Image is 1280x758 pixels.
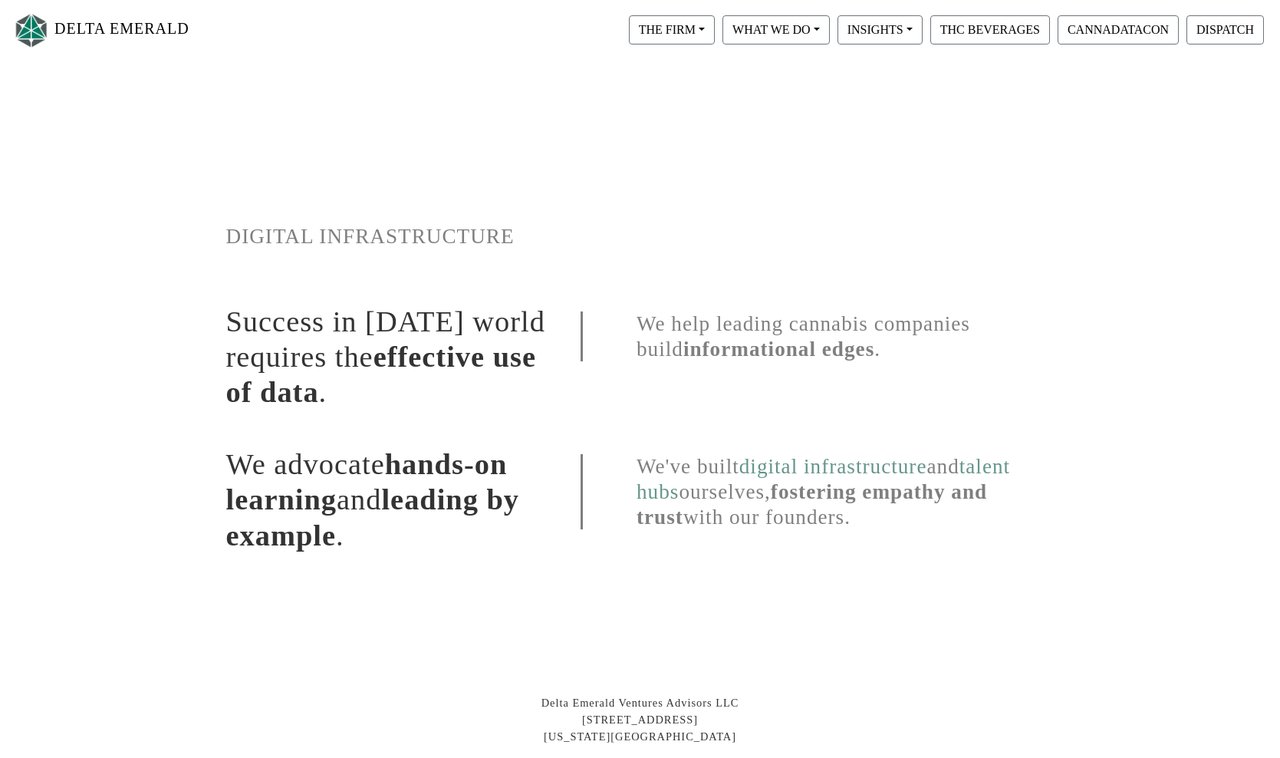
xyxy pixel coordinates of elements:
img: Logo [12,10,51,51]
h1: We've built and ourselves, with our founders. [581,454,1055,529]
a: DELTA EMERALD [12,6,189,54]
span: fostering empathy and trust [637,480,987,529]
a: THC BEVERAGES [926,22,1054,35]
button: THC BEVERAGES [930,15,1050,44]
button: INSIGHTS [837,15,923,44]
span: effective use of data [226,341,536,408]
button: DISPATCH [1186,15,1264,44]
h1: We advocate and . [226,447,558,552]
span: informational edges [683,338,874,361]
button: WHAT WE DO [722,15,830,44]
a: DISPATCH [1183,22,1268,35]
div: Delta Emerald Ventures Advisors LLC [STREET_ADDRESS] [US_STATE][GEOGRAPHIC_DATA] [215,695,1066,745]
button: CANNADATACON [1058,15,1179,44]
h1: Success in [DATE] world requires the . [226,304,558,410]
span: leading by example [226,483,520,551]
h1: We help leading cannabis companies build . [581,311,1055,361]
a: digital infrastructure [739,455,927,478]
h1: DIGITAL INFRASTRUCTURE [226,224,1055,249]
button: THE FIRM [629,15,715,44]
a: CANNADATACON [1054,22,1183,35]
